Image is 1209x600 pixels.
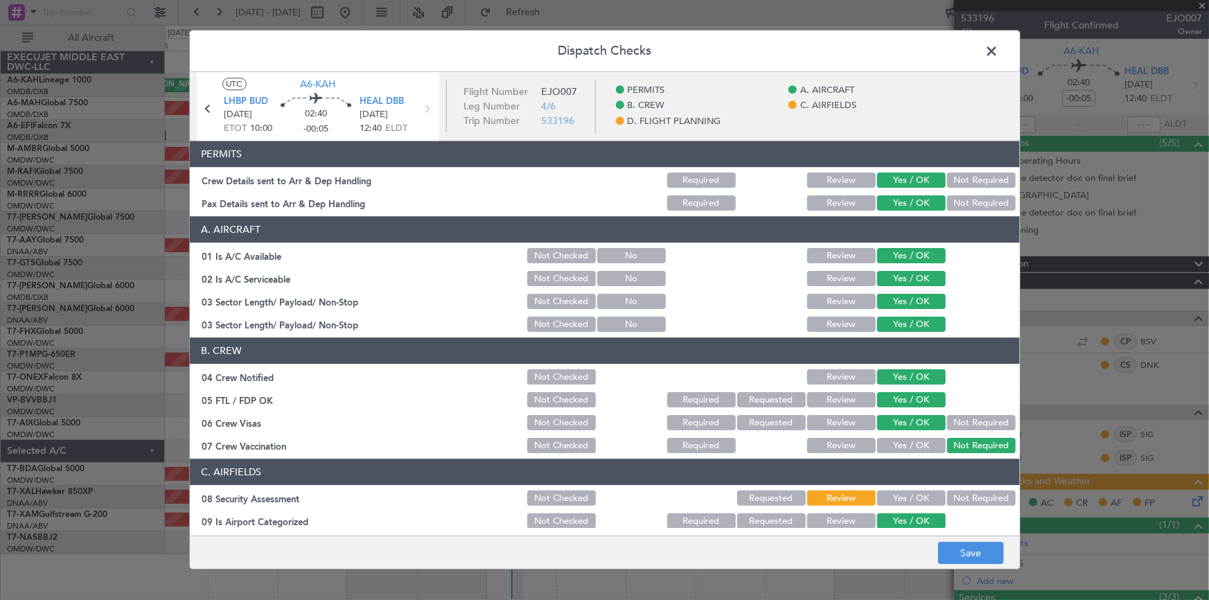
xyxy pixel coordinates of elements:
button: Not Required [947,491,1016,506]
button: Save [938,542,1004,565]
button: Not Required [947,416,1016,431]
header: Dispatch Checks [190,30,1020,72]
button: Not Required [947,173,1016,188]
button: Not Required [947,196,1016,211]
button: Not Required [947,439,1016,454]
